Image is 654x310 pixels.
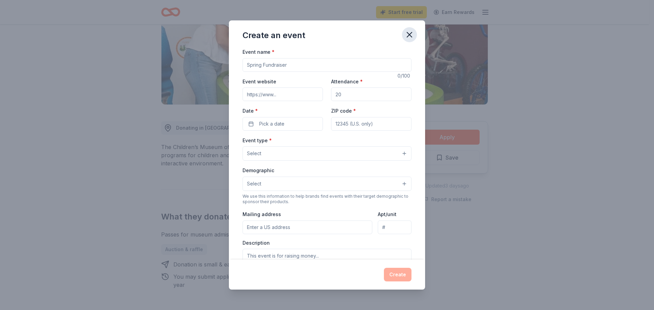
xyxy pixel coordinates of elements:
input: Spring Fundraiser [243,58,411,72]
label: Event name [243,49,275,55]
input: https://www... [243,87,323,101]
label: Description [243,240,270,246]
label: Event type [243,137,272,144]
button: Pick a date [243,117,323,131]
div: We use this information to help brands find events with their target demographic to sponsor their... [243,194,411,205]
label: Event website [243,78,276,85]
button: Select [243,177,411,191]
span: Pick a date [259,120,284,128]
div: 0 /100 [398,72,411,80]
input: 20 [331,87,411,101]
div: Create an event [243,30,305,41]
label: Date [243,108,323,114]
input: # [378,221,411,234]
span: Select [247,180,261,188]
label: Apt/unit [378,211,396,218]
button: Select [243,146,411,161]
span: Select [247,149,261,158]
input: 12345 (U.S. only) [331,117,411,131]
label: Demographic [243,167,274,174]
label: ZIP code [331,108,356,114]
label: Attendance [331,78,363,85]
input: Enter a US address [243,221,372,234]
label: Mailing address [243,211,281,218]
